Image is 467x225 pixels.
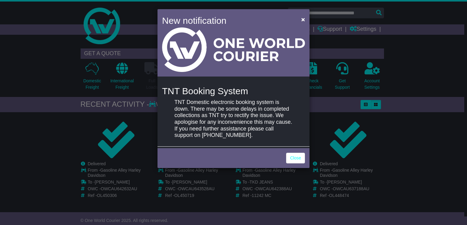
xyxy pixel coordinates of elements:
[301,16,305,23] span: ×
[162,27,305,72] img: Light
[298,13,308,26] button: Close
[286,153,305,163] a: Close
[175,99,292,139] p: TNT Domestic electronic booking system is down. There may be some delays in completed collections...
[162,86,305,96] h4: TNT Booking System
[162,14,292,27] h4: New notification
